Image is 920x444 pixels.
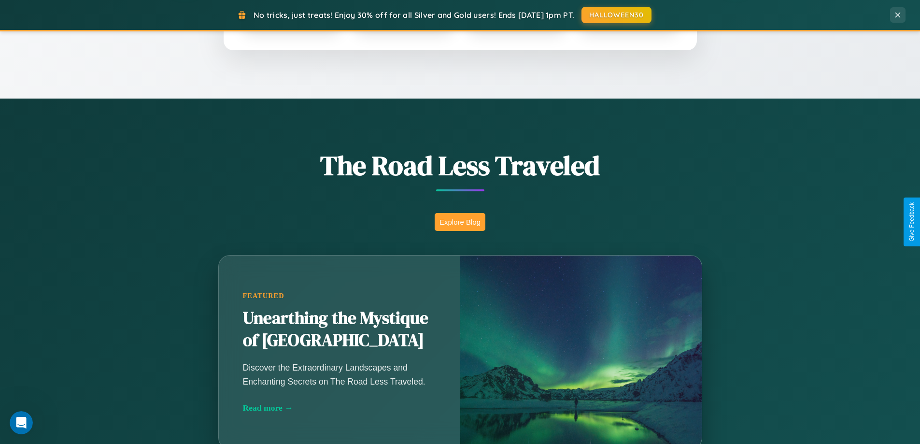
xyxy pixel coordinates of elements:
iframe: Intercom live chat [10,411,33,434]
div: Featured [243,292,436,300]
h2: Unearthing the Mystique of [GEOGRAPHIC_DATA] [243,307,436,352]
h1: The Road Less Traveled [170,147,750,184]
span: No tricks, just treats! Enjoy 30% off for all Silver and Gold users! Ends [DATE] 1pm PT. [254,10,574,20]
button: Explore Blog [435,213,485,231]
div: Read more → [243,403,436,413]
button: HALLOWEEN30 [581,7,651,23]
p: Discover the Extraordinary Landscapes and Enchanting Secrets on The Road Less Traveled. [243,361,436,388]
div: Give Feedback [908,202,915,242]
